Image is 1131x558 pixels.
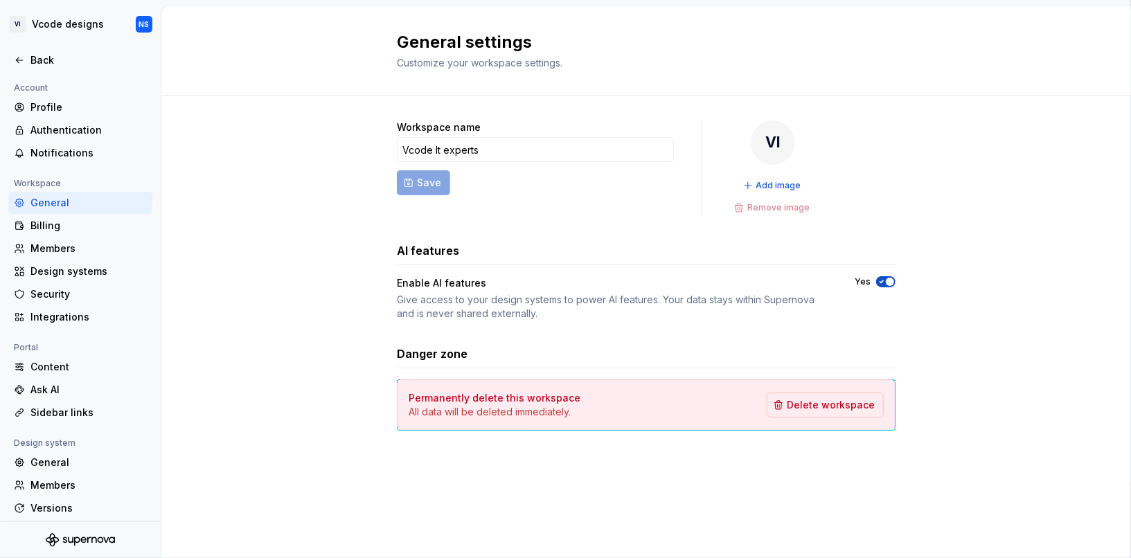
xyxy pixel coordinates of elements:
[409,405,580,419] p: All data will be deleted immediately.
[8,175,66,192] div: Workspace
[8,192,152,214] a: General
[139,19,150,30] div: NS
[8,260,152,282] a: Design systems
[30,287,147,301] div: Security
[397,242,459,259] h3: AI features
[8,49,152,71] a: Back
[8,237,152,260] a: Members
[30,146,147,160] div: Notifications
[739,176,808,195] button: Add image
[397,293,830,321] div: Give access to your design systems to power AI features. Your data stays within Supernova and is ...
[8,379,152,401] a: Ask AI
[30,242,147,255] div: Members
[397,120,481,134] label: Workspace name
[30,406,147,420] div: Sidebar links
[32,17,104,31] div: Vcode designs
[8,451,152,474] a: General
[30,456,147,469] div: General
[8,402,152,424] a: Sidebar links
[46,533,115,547] svg: Supernova Logo
[8,356,152,378] a: Content
[8,119,152,141] a: Authentication
[10,16,26,33] div: VI
[3,9,158,39] button: VIVcode designsNS
[30,53,147,67] div: Back
[30,196,147,210] div: General
[8,306,152,328] a: Integrations
[8,283,152,305] a: Security
[8,435,81,451] div: Design system
[30,383,147,397] div: Ask AI
[751,120,795,165] div: VI
[397,276,486,290] div: Enable AI features
[30,478,147,492] div: Members
[30,310,147,324] div: Integrations
[767,393,884,417] button: Delete workspace
[8,215,152,237] a: Billing
[8,520,152,542] a: Datasets
[756,180,801,191] span: Add image
[397,57,562,69] span: Customize your workspace settings.
[397,31,879,53] h2: General settings
[8,80,53,96] div: Account
[855,276,871,287] label: Yes
[8,96,152,118] a: Profile
[8,474,152,496] a: Members
[30,100,147,114] div: Profile
[8,339,44,356] div: Portal
[397,345,467,362] h3: Danger zone
[787,398,875,412] span: Delete workspace
[30,501,147,515] div: Versions
[30,123,147,137] div: Authentication
[409,391,580,405] h4: Permanently delete this workspace
[30,360,147,374] div: Content
[30,219,147,233] div: Billing
[8,497,152,519] a: Versions
[8,142,152,164] a: Notifications
[30,264,147,278] div: Design systems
